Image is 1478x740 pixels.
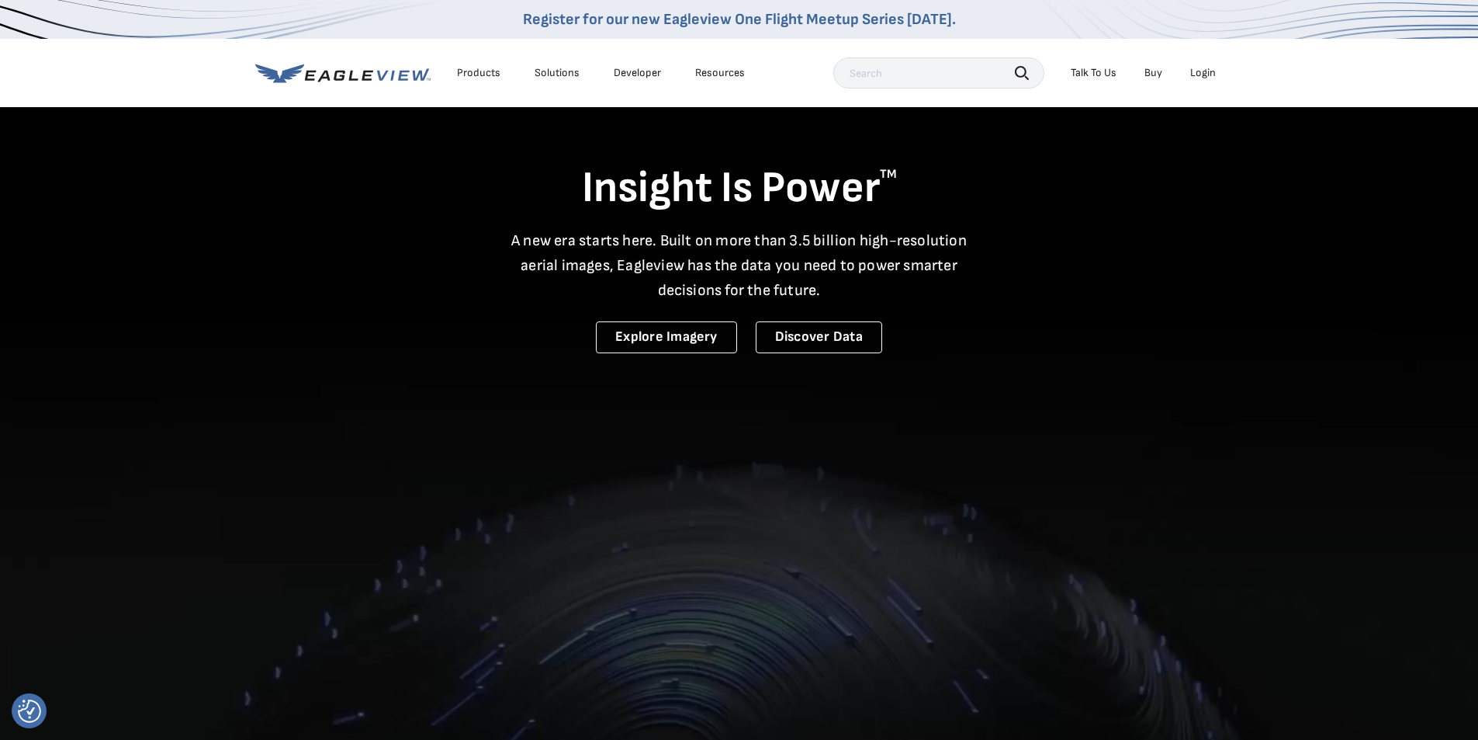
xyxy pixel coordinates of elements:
p: A new era starts here. Built on more than 3.5 billion high-resolution aerial images, Eagleview ha... [502,228,977,303]
div: Talk To Us [1071,66,1116,80]
button: Consent Preferences [18,700,41,723]
div: Solutions [535,66,580,80]
img: Revisit consent button [18,700,41,723]
h1: Insight Is Power [255,162,1224,216]
a: Discover Data [756,321,882,353]
div: Resources [695,66,745,80]
a: Register for our new Eagleview One Flight Meetup Series [DATE]. [523,10,956,29]
input: Search [833,57,1044,89]
a: Explore Imagery [596,321,737,353]
a: Developer [614,66,661,80]
div: Login [1190,66,1216,80]
a: Buy [1144,66,1162,80]
sup: TM [880,167,897,182]
div: Products [457,66,500,80]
